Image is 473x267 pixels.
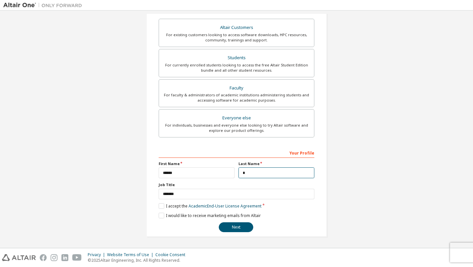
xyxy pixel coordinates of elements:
[163,113,310,123] div: Everyone else
[163,84,310,93] div: Faculty
[88,252,107,257] div: Privacy
[163,62,310,73] div: For currently enrolled students looking to access the free Altair Student Edition bundle and all ...
[107,252,155,257] div: Website Terms of Use
[2,254,36,261] img: altair_logo.svg
[238,161,314,166] label: Last Name
[159,203,261,209] label: I accept the
[163,53,310,62] div: Students
[163,23,310,32] div: Altair Customers
[159,182,314,187] label: Job Title
[163,32,310,43] div: For existing customers looking to access software downloads, HPC resources, community, trainings ...
[61,254,68,261] img: linkedin.svg
[159,161,235,166] label: First Name
[40,254,47,261] img: facebook.svg
[159,213,261,218] label: I would like to receive marketing emails from Altair
[3,2,85,9] img: Altair One
[72,254,82,261] img: youtube.svg
[155,252,189,257] div: Cookie Consent
[88,257,189,263] p: © 2025 Altair Engineering, Inc. All Rights Reserved.
[159,147,314,158] div: Your Profile
[51,254,57,261] img: instagram.svg
[189,203,261,209] a: Academic End-User License Agreement
[163,92,310,103] div: For faculty & administrators of academic institutions administering students and accessing softwa...
[163,123,310,133] div: For individuals, businesses and everyone else looking to try Altair software and explore our prod...
[219,222,253,232] button: Next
